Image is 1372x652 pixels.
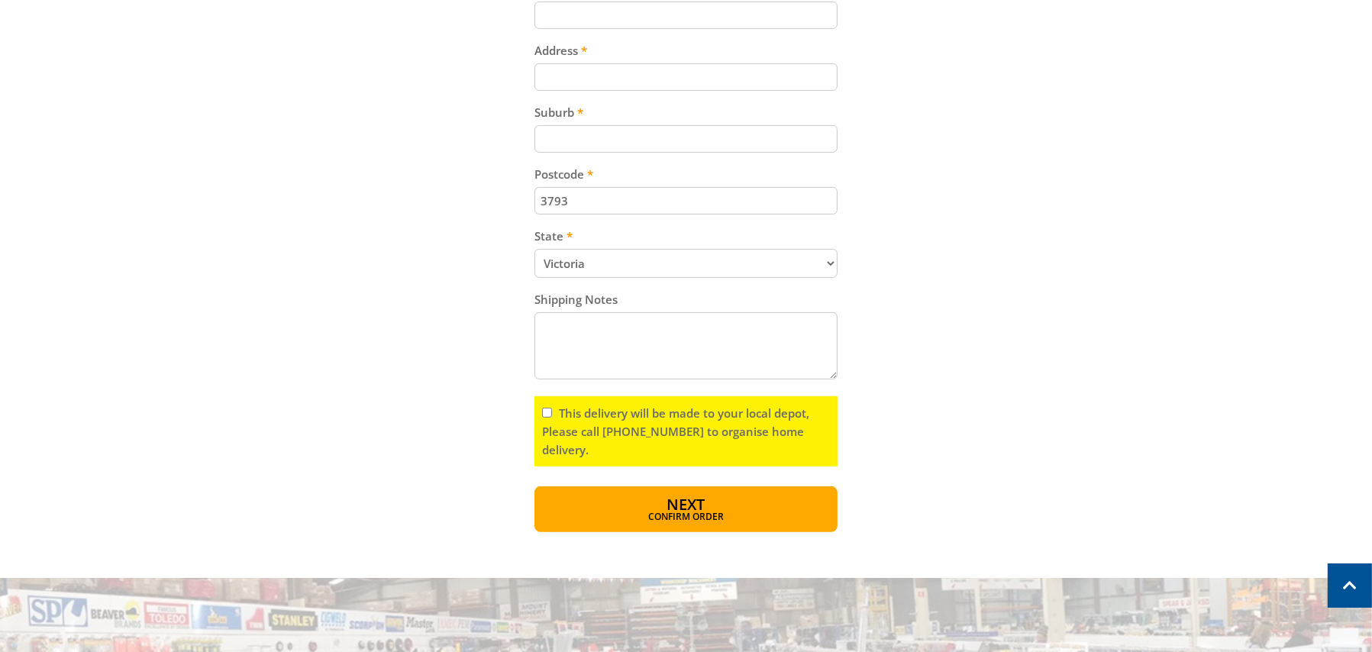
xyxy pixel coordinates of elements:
[534,165,838,183] label: Postcode
[534,249,838,278] select: Please select your state.
[542,408,552,418] input: Please read and complete.
[534,227,838,245] label: State
[534,63,838,91] input: Please enter your address.
[534,41,838,60] label: Address
[534,486,838,532] button: Next Confirm order
[534,125,838,153] input: Please enter your suburb.
[534,290,838,308] label: Shipping Notes
[534,103,838,121] label: Suburb
[667,494,705,515] span: Next
[567,512,805,521] span: Confirm order
[542,405,809,457] label: This delivery will be made to your local depot, Please call [PHONE_NUMBER] to organise home deliv...
[534,187,838,215] input: Please enter your postcode.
